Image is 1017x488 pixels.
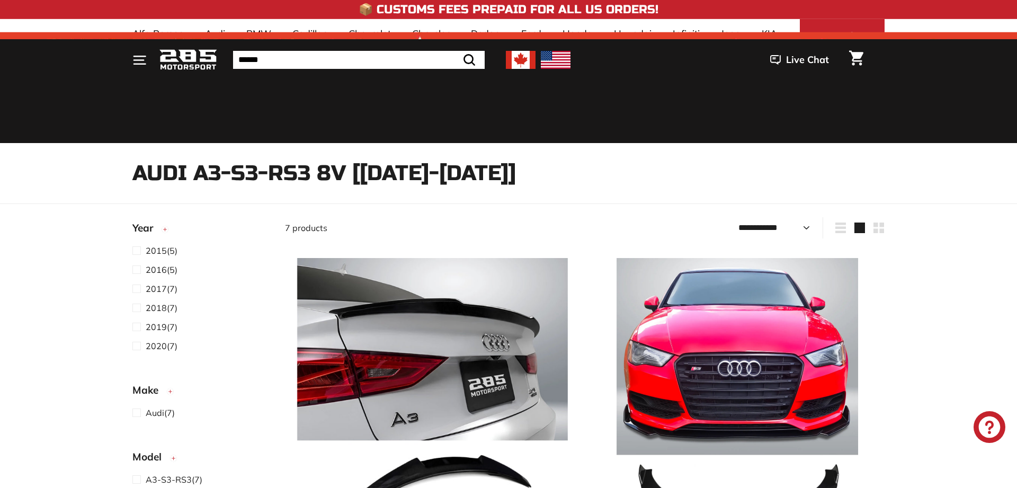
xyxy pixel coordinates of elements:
[146,245,167,256] span: 2015
[146,321,177,333] span: (7)
[132,379,268,406] button: Make
[132,217,268,244] button: Year
[146,406,175,419] span: (7)
[146,264,167,275] span: 2016
[146,263,177,276] span: (5)
[132,162,885,185] h1: Audi A3-S3-RS3 8V [[DATE]-[DATE]]
[835,29,871,70] span: Select Your Vehicle
[146,301,177,314] span: (7)
[132,383,166,398] span: Make
[233,51,485,69] input: Search
[146,322,167,332] span: 2019
[756,47,843,73] button: Live Chat
[132,220,161,236] span: Year
[146,244,177,257] span: (5)
[146,474,192,485] span: A3-S3-RS3
[146,283,167,294] span: 2017
[132,449,169,465] span: Model
[146,473,202,486] span: (7)
[146,407,164,418] span: Audi
[843,42,870,78] a: Cart
[146,341,167,351] span: 2020
[146,303,167,313] span: 2018
[159,48,217,73] img: Logo_285_Motorsport_areodynamics_components
[146,282,177,295] span: (7)
[970,411,1009,446] inbox-online-store-chat: Shopify online store chat
[786,53,829,67] span: Live Chat
[359,3,658,16] h4: 📦 Customs Fees Prepaid for All US Orders!
[146,340,177,352] span: (7)
[285,221,585,234] div: 7 products
[132,446,268,473] button: Model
